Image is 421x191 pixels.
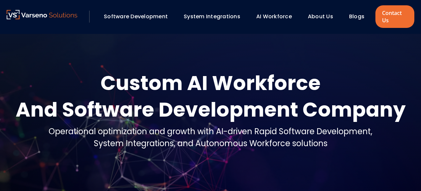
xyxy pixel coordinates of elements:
a: System Integrations [184,13,240,20]
div: Blogs [346,11,374,22]
a: Software Development [104,13,168,20]
img: Varseno Solutions – Product Engineering & IT Services [7,10,77,19]
div: Operational optimization and growth with AI-driven Rapid Software Development, [49,126,372,138]
a: Varseno Solutions – Product Engineering & IT Services [7,10,77,23]
a: Contact Us [375,5,414,28]
a: About Us [308,13,333,20]
div: System Integrations [180,11,250,22]
div: System Integrations, and Autonomous Workforce solutions [49,138,372,149]
a: Blogs [349,13,364,20]
div: Custom AI Workforce [16,70,406,96]
a: AI Workforce [256,13,292,20]
div: And Software Development Company [16,96,406,123]
div: Software Development [101,11,177,22]
div: AI Workforce [253,11,301,22]
div: About Us [305,11,342,22]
